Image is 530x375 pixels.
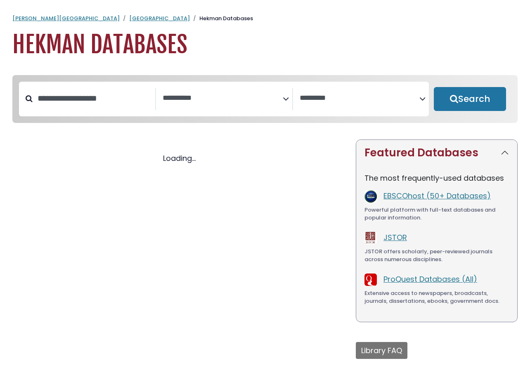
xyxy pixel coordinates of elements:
a: [PERSON_NAME][GEOGRAPHIC_DATA] [12,14,120,22]
textarea: Search [300,94,420,103]
nav: Search filters [12,75,518,123]
input: Search database by title or keyword [33,92,155,105]
div: Loading... [12,153,346,164]
a: ProQuest Databases (All) [383,274,477,284]
div: JSTOR offers scholarly, peer-reviewed journals across numerous disciplines. [364,248,509,264]
p: The most frequently-used databases [364,172,509,184]
li: Hekman Databases [190,14,253,23]
div: Powerful platform with full-text databases and popular information. [364,206,509,222]
button: Submit for Search Results [434,87,506,111]
a: EBSCOhost (50+ Databases) [383,191,491,201]
button: Library FAQ [356,342,407,359]
a: JSTOR [383,232,407,243]
h1: Hekman Databases [12,31,518,59]
a: [GEOGRAPHIC_DATA] [129,14,190,22]
textarea: Search [163,94,283,103]
nav: breadcrumb [12,14,518,23]
div: Extensive access to newspapers, broadcasts, journals, dissertations, ebooks, government docs. [364,289,509,305]
button: Featured Databases [356,140,517,166]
